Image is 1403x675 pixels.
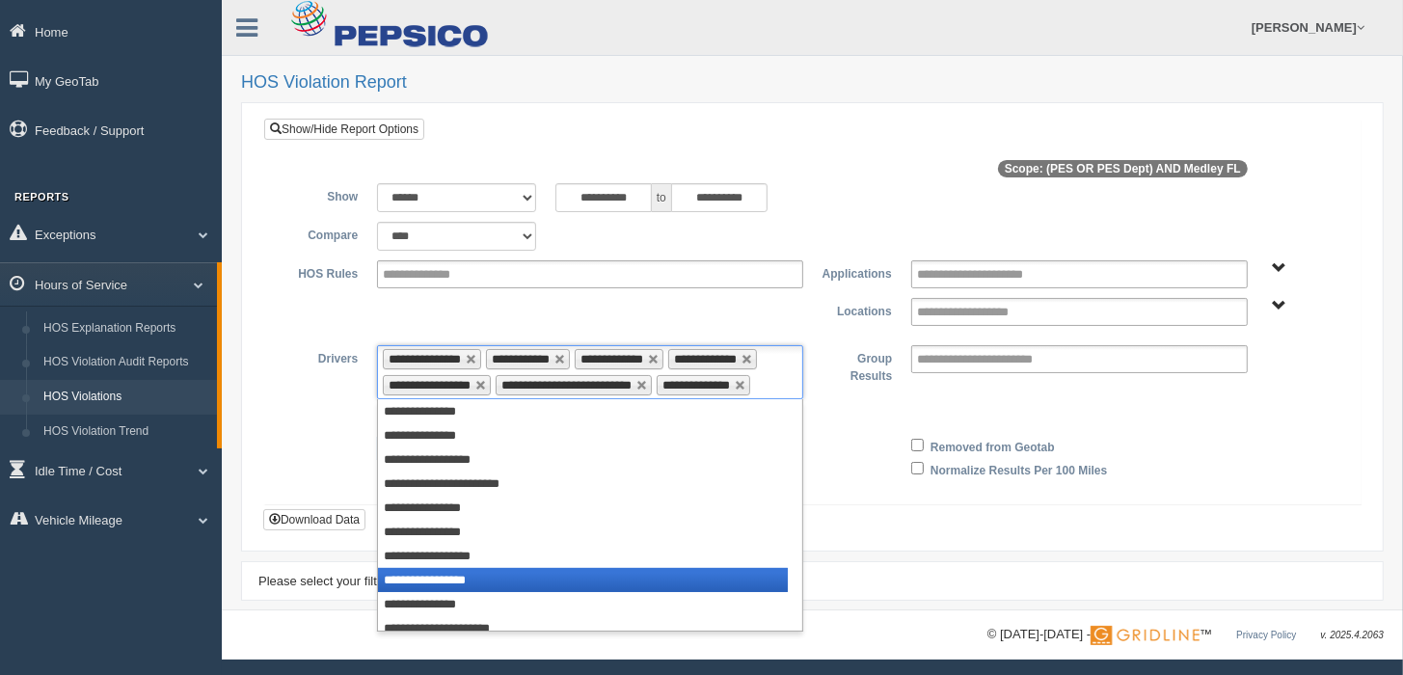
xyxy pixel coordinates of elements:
div: © [DATE]-[DATE] - ™ [987,625,1384,645]
a: HOS Explanation Reports [35,311,217,346]
label: Show [279,183,367,206]
a: Show/Hide Report Options [264,119,424,140]
span: Please select your filter options above and click "Apply Filters" to view your report. [258,574,714,588]
a: HOS Violation Audit Reports [35,345,217,380]
label: HOS Rules [279,260,367,283]
span: to [652,183,671,212]
img: Gridline [1091,626,1200,645]
span: Scope: (PES OR PES Dept) AND Medley FL [998,160,1248,177]
label: Locations [813,298,902,321]
label: Compare [279,222,367,245]
label: Group Results [813,345,902,385]
h2: HOS Violation Report [241,73,1384,93]
button: Download Data [263,509,365,530]
label: Applications [813,260,902,283]
a: Privacy Policy [1236,630,1296,640]
a: HOS Violation Trend [35,415,217,449]
span: v. 2025.4.2063 [1321,630,1384,640]
label: Removed from Geotab [931,434,1055,457]
a: HOS Violations [35,380,217,415]
label: Normalize Results Per 100 Miles [931,457,1107,480]
label: Drivers [279,345,367,368]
